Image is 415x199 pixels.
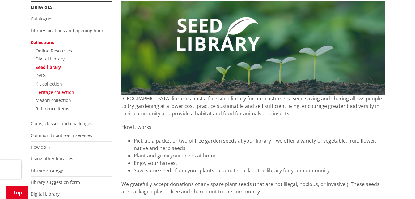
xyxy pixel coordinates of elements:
a: Library suggestion form [31,179,80,185]
li: Enjoy your harvest! [134,159,385,167]
a: Clubs, classes and challenges [31,121,92,126]
a: DVDs [36,73,46,78]
a: Libraries [31,4,53,10]
a: Library locations and opening hours [31,28,106,33]
a: Maaori collection [36,97,71,103]
a: Collections [31,39,54,45]
p: [GEOGRAPHIC_DATA] libraries host a free seed library for our customers. Seed saving and sharing a... [121,95,385,117]
a: Catalogue [31,16,51,22]
a: Digital Library [36,56,65,62]
a: Kit collection [36,81,62,87]
img: Seed library banner (1980 × 702px) [121,1,385,95]
a: Using other libraries [31,156,73,161]
p: How it works: [121,123,385,131]
a: Heritage collection [36,89,74,95]
a: Online Resources [36,48,72,54]
a: Seed library [36,64,61,70]
a: Reference items [36,106,69,112]
li: Pick up a packet or two of free garden seeds at your library – we offer a variety of vegetable, f... [134,137,385,152]
a: Community outreach services [31,132,92,138]
li: Save some seeds from your plants to donate back to the library for your community. [134,167,385,174]
a: How do I? [31,144,50,150]
a: Library strategy [31,167,63,173]
li: Plant and grow your seeds at home [134,152,385,159]
iframe: Messenger Launcher [387,173,409,195]
a: Top [6,186,28,199]
p: We gratefully accept donations of any spare plant seeds (that are not illegal, noxious, or invasi... [121,180,385,195]
a: Digital Library [31,191,60,197]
